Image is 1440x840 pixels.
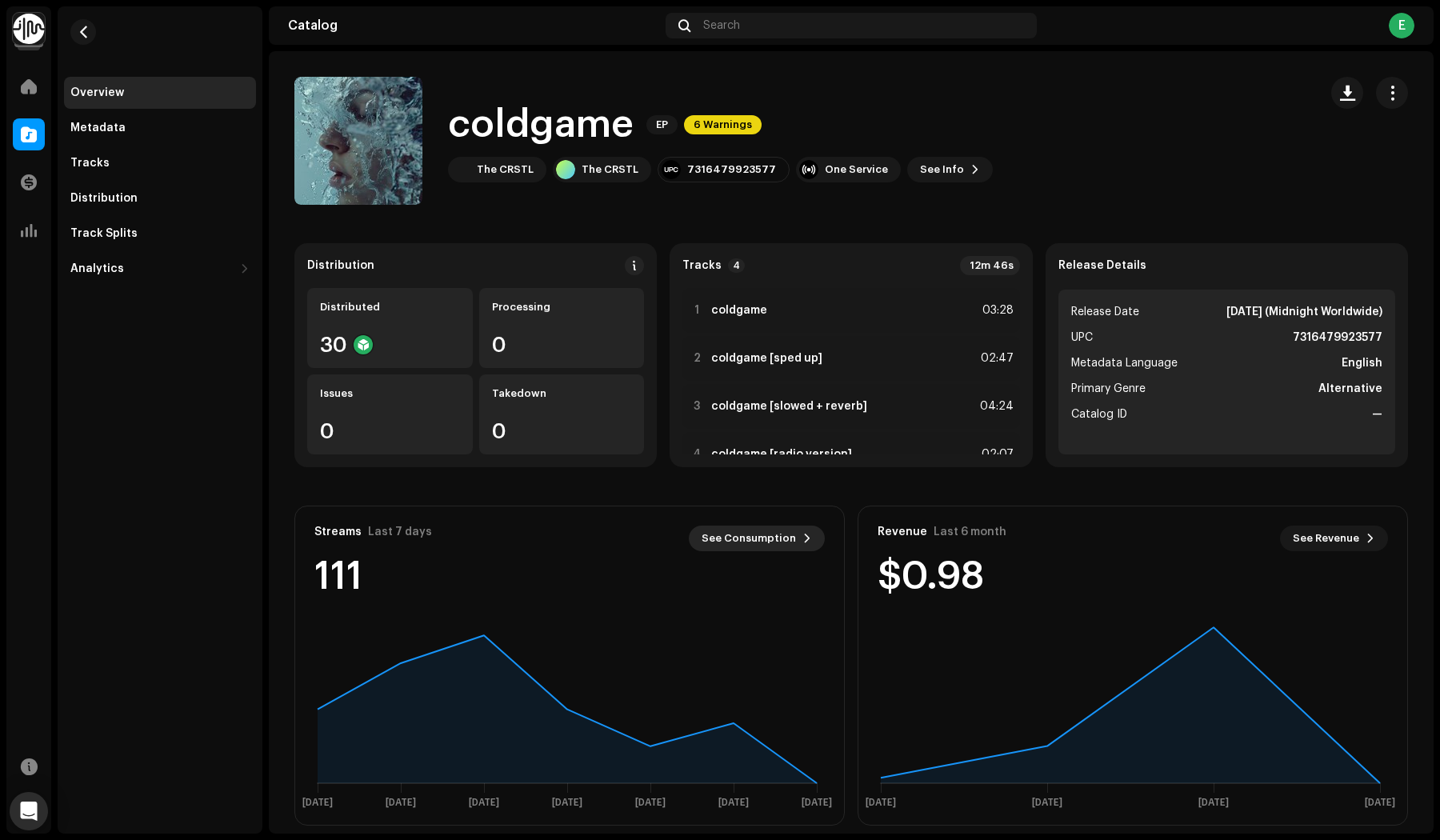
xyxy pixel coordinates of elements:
text: [DATE] [552,798,582,808]
h1: coldgame [448,99,634,150]
img: 0f74c21f-6d1c-4dbc-9196-dbddad53419e [13,13,45,45]
re-m-nav-item: Metadata [64,112,256,144]
div: Last 6 month [934,526,1006,538]
text: [DATE] [1032,798,1062,808]
span: See Info [920,154,964,186]
button: See Revenue [1280,526,1388,551]
text: [DATE] [866,798,896,808]
re-m-nav-item: Distribution [64,182,256,214]
div: 7316479923577 [687,163,776,176]
div: 02:47 [978,349,1014,368]
button: See Consumption [689,526,825,551]
p-badge: 4 [728,258,745,273]
text: [DATE] [635,798,666,808]
div: Track Splits [70,227,138,240]
div: Distribution [70,192,138,205]
div: One Service [825,163,888,176]
div: Issues [320,387,460,400]
div: E [1389,13,1414,38]
strong: coldgame [sped up] [711,352,822,365]
text: [DATE] [469,798,499,808]
span: See Revenue [1293,522,1359,554]
span: Catalog ID [1071,405,1127,424]
div: 03:28 [978,301,1014,320]
span: Release Date [1071,302,1139,322]
span: See Consumption [702,522,796,554]
div: 02:07 [978,445,1014,464]
div: The CRSTL [477,163,534,176]
span: EP [646,115,678,134]
span: UPC [1071,328,1093,347]
strong: coldgame [slowed + reverb] [711,400,867,413]
div: Metadata [70,122,126,134]
strong: [DATE] (Midnight Worldwide) [1226,302,1382,322]
text: [DATE] [802,798,832,808]
div: The CRSTL [582,163,638,176]
strong: coldgame [radio version] [711,448,852,461]
div: Distributed [320,301,460,314]
strong: Tracks [682,259,722,272]
div: Tracks [70,157,110,170]
strong: Alternative [1318,379,1382,398]
div: Takedown [492,387,632,400]
div: Open Intercom Messenger [10,792,48,830]
div: Processing [492,301,632,314]
img: 9c319eaa-6934-4b29-b385-de8ffa8a2247 [451,160,470,179]
text: [DATE] [718,798,749,808]
text: [DATE] [302,798,333,808]
span: Primary Genre [1071,379,1146,398]
div: Overview [70,86,124,99]
div: 12m 46s [960,256,1020,275]
text: [DATE] [1365,798,1395,808]
re-m-nav-item: Overview [64,77,256,109]
div: Catalog [288,19,659,32]
div: Last 7 days [368,526,432,538]
text: [DATE] [386,798,416,808]
span: Metadata Language [1071,354,1178,373]
strong: Release Details [1058,259,1146,272]
strong: — [1372,405,1382,424]
strong: coldgame [711,304,767,317]
text: [DATE] [1198,798,1229,808]
div: 04:24 [978,397,1014,416]
strong: English [1342,354,1382,373]
strong: 7316479923577 [1293,328,1382,347]
re-m-nav-item: Tracks [64,147,256,179]
span: 6 Warnings [684,115,762,134]
span: Search [703,19,740,32]
button: See Info [907,157,993,182]
re-m-nav-item: Track Splits [64,218,256,250]
div: Revenue [878,526,927,538]
div: Distribution [307,259,374,272]
re-m-nav-dropdown: Analytics [64,253,256,285]
div: Analytics [70,262,124,275]
div: Streams [314,526,362,538]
